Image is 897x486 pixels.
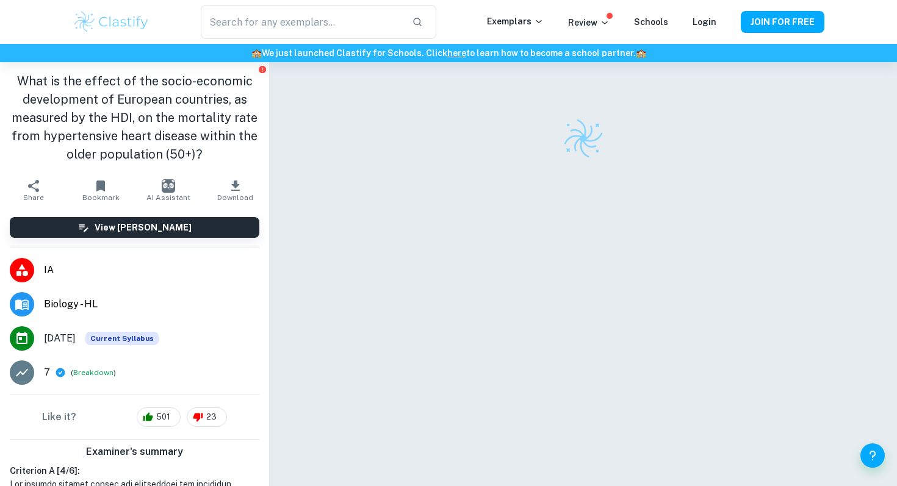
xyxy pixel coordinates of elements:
button: Breakdown [73,367,113,378]
span: Biology - HL [44,297,259,312]
a: here [447,48,466,58]
button: Download [202,173,269,207]
button: JOIN FOR FREE [741,11,824,33]
a: Login [693,17,716,27]
div: 23 [187,407,227,427]
div: This exemplar is based on the current syllabus. Feel free to refer to it for inspiration/ideas wh... [85,332,159,345]
div: 501 [137,407,181,427]
span: 23 [200,411,223,423]
span: 🏫 [636,48,646,58]
button: AI Assistant [135,173,202,207]
button: View [PERSON_NAME] [10,217,259,238]
h6: Like it? [42,410,76,424]
span: AI Assistant [146,193,190,202]
span: 501 [149,411,177,423]
button: Help and Feedback [860,443,885,468]
input: Search for any exemplars... [201,5,402,39]
img: Clastify logo [562,117,605,160]
span: Share [23,193,44,202]
button: Report issue [258,65,267,74]
span: 🏫 [251,48,262,58]
img: AI Assistant [162,179,175,193]
a: Schools [634,17,668,27]
h6: Examiner's summary [5,445,264,459]
h6: We just launched Clastify for Schools. Click to learn how to become a school partner. [2,46,895,60]
h6: Criterion A [ 4 / 6 ]: [10,464,259,477]
span: IA [44,263,259,277]
h6: View [PERSON_NAME] [95,221,192,234]
span: Current Syllabus [85,332,159,345]
button: Bookmark [67,173,134,207]
span: [DATE] [44,331,76,346]
span: Bookmark [82,193,120,202]
img: Clastify logo [73,10,150,34]
span: Download [217,193,253,202]
span: ( ) [71,367,116,379]
p: Exemplars [487,15,544,28]
p: Review [568,16,610,29]
p: 7 [44,365,50,380]
h1: What is the effect of the socio-economic development of European countries, as measured by the HD... [10,72,259,163]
